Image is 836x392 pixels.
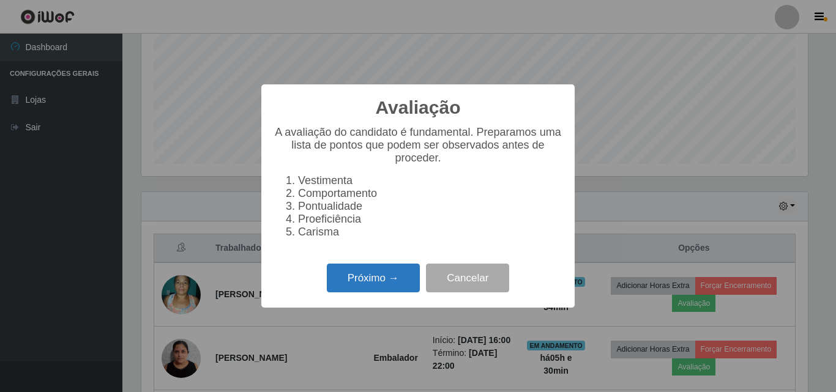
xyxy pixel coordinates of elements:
[327,264,420,292] button: Próximo →
[426,264,509,292] button: Cancelar
[376,97,461,119] h2: Avaliação
[298,200,562,213] li: Pontualidade
[298,226,562,239] li: Carisma
[298,213,562,226] li: Proeficiência
[298,187,562,200] li: Comportamento
[274,126,562,165] p: A avaliação do candidato é fundamental. Preparamos uma lista de pontos que podem ser observados a...
[298,174,562,187] li: Vestimenta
